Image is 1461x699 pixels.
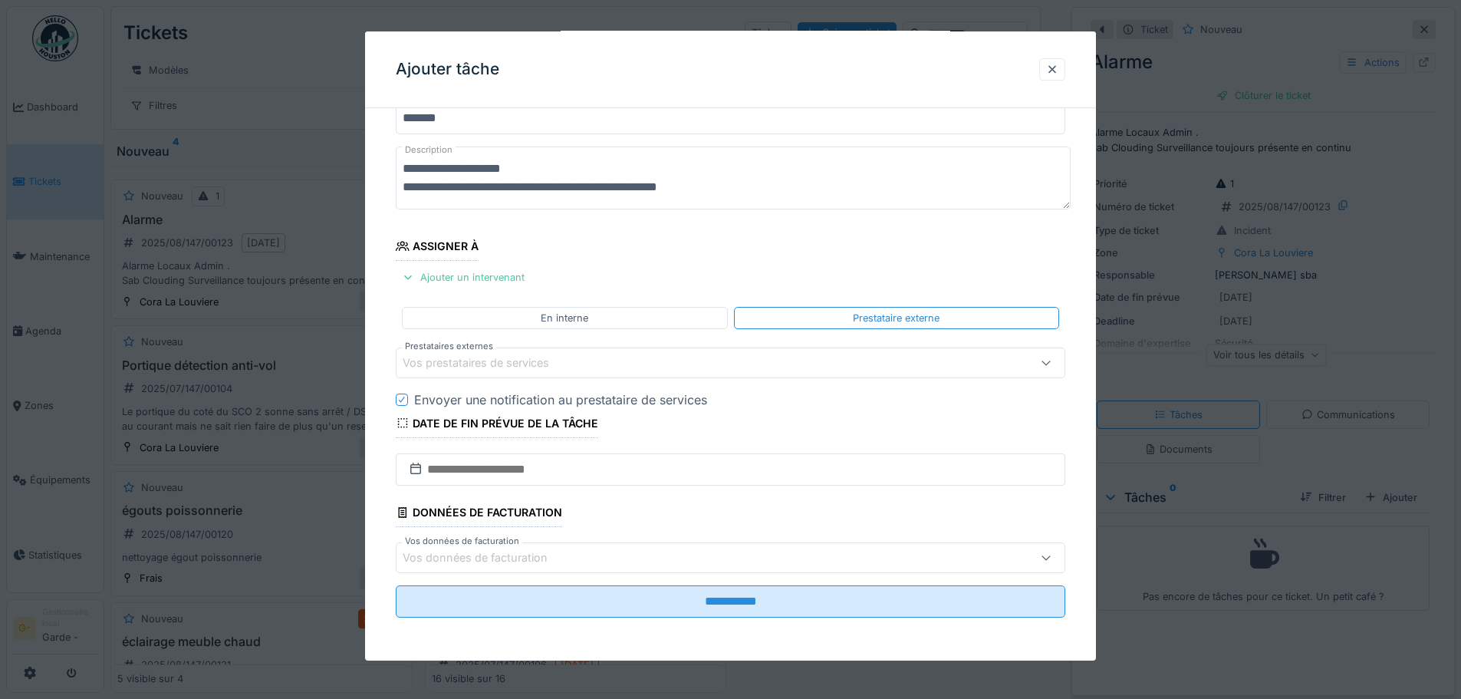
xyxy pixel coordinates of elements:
[396,60,499,79] h3: Ajouter tâche
[396,267,531,288] div: Ajouter un intervenant
[396,235,479,261] div: Assigner à
[396,501,562,527] div: Données de facturation
[853,311,939,325] div: Prestataire externe
[541,311,588,325] div: En interne
[403,549,569,566] div: Vos données de facturation
[402,140,456,160] label: Description
[403,354,571,371] div: Vos prestataires de services
[402,340,496,353] label: Prestataires externes
[402,96,427,109] label: Nom
[396,412,598,438] div: Date de fin prévue de la tâche
[402,535,522,548] label: Vos données de facturation
[414,391,707,409] div: Envoyer une notification au prestataire de services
